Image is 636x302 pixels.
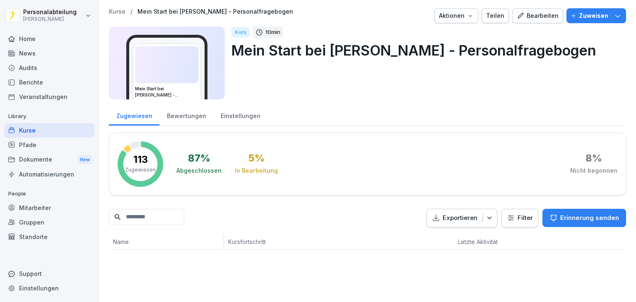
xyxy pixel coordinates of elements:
p: Exportieren [443,213,477,223]
p: Mein Start bei [PERSON_NAME] - Personalfragebogen [231,40,619,61]
a: Kurse [109,8,125,15]
div: Support [4,266,94,281]
button: Bearbeiten [512,8,563,23]
a: Einstellungen [213,104,267,126]
a: Automatisierungen [4,167,94,181]
a: Mein Start bei [PERSON_NAME] - Personalfragebogen [137,8,293,15]
p: Name [113,237,219,246]
button: Aktionen [434,8,478,23]
button: Exportieren [426,209,497,227]
a: Standorte [4,230,94,244]
div: Abgeschlossen [176,167,222,175]
a: Bewertungen [159,104,213,126]
div: Kurs [231,27,250,38]
div: In Bearbeitung [235,167,278,175]
a: News [4,46,94,60]
button: Teilen [482,8,509,23]
p: Library [4,110,94,123]
a: Veranstaltungen [4,89,94,104]
div: Dokumente [4,152,94,167]
p: Zuweisen [579,11,608,20]
div: Aktionen [439,11,474,20]
div: 87 % [188,153,210,163]
p: [PERSON_NAME] [23,16,77,22]
button: Erinnerung senden [542,209,626,227]
p: 10 min [265,28,280,36]
a: Einstellungen [4,281,94,295]
p: 113 [133,155,148,164]
div: 5 % [248,153,265,163]
div: 8 % [585,153,602,163]
a: Pfade [4,138,94,152]
a: Audits [4,60,94,75]
button: Filter [502,209,538,227]
p: People [4,187,94,201]
div: Teilen [486,11,504,20]
p: / [130,8,132,15]
button: Zuweisen [566,8,626,23]
h3: Mein Start bei [PERSON_NAME] - Personalfragebogen [135,86,199,98]
a: Kurse [4,123,94,138]
a: Gruppen [4,215,94,230]
a: Berichte [4,75,94,89]
p: Zugewiesen [125,166,156,174]
p: Letzte Aktivität [458,237,521,246]
div: Filter [507,214,533,222]
a: Mitarbeiter [4,201,94,215]
div: Bearbeiten [517,11,559,20]
div: Nicht begonnen [570,167,617,175]
a: DokumenteNew [4,152,94,167]
a: Zugewiesen [109,104,159,126]
p: Personalabteilung [23,9,77,16]
a: Home [4,31,94,46]
p: Kursfortschritt [228,237,364,246]
div: New [78,155,92,164]
p: Erinnerung senden [560,213,619,222]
